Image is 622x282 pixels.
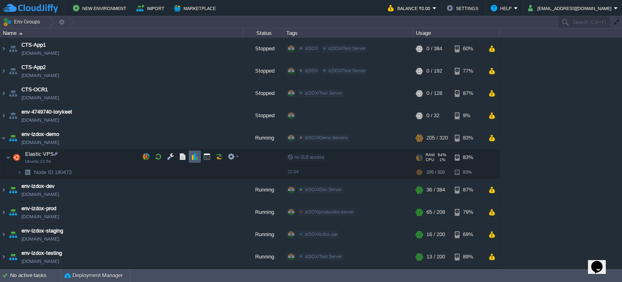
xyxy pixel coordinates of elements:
[7,246,19,268] img: AMDAwAAAACH5BAEAAAAALAAAAAABAAEAAAICRAEAOw==
[21,86,48,94] a: CTS-OCR1
[7,201,19,223] img: AMDAwAAAACH5BAEAAAAALAAAAAABAAEAAAICRAEAOw==
[0,201,7,223] img: AMDAwAAAACH5BAEAAAAALAAAAAABAAEAAAICRAEAOw==
[243,246,284,268] div: Running
[447,3,481,13] button: Settings
[0,224,7,245] img: AMDAwAAAACH5BAEAAAAALAAAAAABAAEAAAICRAEAOw==
[3,3,58,13] img: CloudJiffy
[21,116,59,124] span: [DOMAIN_NAME]
[24,151,55,157] span: Elastic VPS
[455,166,481,179] div: 83%
[7,127,19,149] img: AMDAwAAAACH5BAEAAAAALAAAAAABAAEAAAICRAEAOw==
[21,63,46,71] a: CTS-App2
[21,138,59,146] span: [DOMAIN_NAME]
[21,41,46,49] a: CTS-App1
[21,108,72,116] a: env-4749740-lorykeet
[426,179,445,201] div: 36 / 384
[33,169,73,176] a: Node ID:180473
[243,82,284,104] div: Stopped
[426,60,442,82] div: 0 / 192
[438,153,446,157] span: 64%
[305,232,337,237] span: izDOX/izdox-uat
[64,271,123,280] button: Deployment Manager
[33,169,73,176] span: 180473
[305,135,348,140] span: izDOX/Demo Servers
[455,224,481,245] div: 69%
[455,201,481,223] div: 79%
[305,90,342,95] span: izDOX/Test Server
[455,82,481,104] div: 87%
[73,3,129,13] button: New Environment
[437,157,445,162] span: 1%
[21,227,63,235] a: env-izdox-staging
[243,201,284,223] div: Running
[0,105,7,127] img: AMDAwAAAACH5BAEAAAAALAAAAAABAAEAAAICRAEAOw==
[22,166,33,179] img: AMDAwAAAACH5BAEAAAAALAAAAAABAAEAAAICRAEAOw==
[426,201,445,223] div: 65 / 208
[305,187,342,192] span: izDOX/Dev Server
[305,46,318,51] span: izDOX
[21,182,55,190] a: env-izdox-dev
[136,3,167,13] button: Import
[34,169,55,175] span: Node ID:
[426,224,445,245] div: 16 / 200
[7,179,19,201] img: AMDAwAAAACH5BAEAAAAALAAAAAABAAEAAAICRAEAOw==
[426,38,442,60] div: 0 / 384
[388,3,432,13] button: Balance ₹0.00
[243,127,284,149] div: Running
[17,166,22,179] img: AMDAwAAAACH5BAEAAAAALAAAAAABAAEAAAICRAEAOw==
[21,130,59,138] a: env-izdox-demo
[21,205,56,213] a: env-izdox-prod
[3,16,43,28] button: Env Groups
[455,105,481,127] div: 9%
[10,269,61,282] div: No active tasks
[0,127,7,149] img: AMDAwAAAACH5BAEAAAAALAAAAAABAAEAAAICRAEAOw==
[455,246,481,268] div: 89%
[25,159,51,164] span: Ubuntu 22.04
[19,32,23,34] img: AMDAwAAAACH5BAEAAAAALAAAAAABAAEAAAICRAEAOw==
[0,82,7,104] img: AMDAwAAAACH5BAEAAAAALAAAAAABAAEAAAICRAEAOw==
[21,71,59,80] span: [DOMAIN_NAME]
[0,60,7,82] img: AMDAwAAAACH5BAEAAAAALAAAAAABAAEAAAICRAEAOw==
[0,179,7,201] img: AMDAwAAAACH5BAEAAAAALAAAAAABAAEAAAICRAEAOw==
[21,249,62,257] a: env-izdox-testing
[455,38,481,60] div: 60%
[588,250,614,274] iframe: chat widget
[243,105,284,127] div: Stopped
[455,127,481,149] div: 83%
[328,68,366,73] span: izDOX/Test Server
[426,105,439,127] div: 0 / 32
[1,28,243,38] div: Name
[174,3,218,13] button: Marketplace
[414,28,499,38] div: Usage
[426,82,442,104] div: 0 / 128
[21,213,59,221] span: [DOMAIN_NAME]
[7,105,19,127] img: AMDAwAAAACH5BAEAAAAALAAAAAABAAEAAAICRAEAOw==
[455,149,481,166] div: 83%
[7,82,19,104] img: AMDAwAAAACH5BAEAAAAALAAAAAABAAEAAAICRAEAOw==
[305,209,354,214] span: izDOX/production server
[455,179,481,201] div: 87%
[24,151,55,157] a: Elastic VPSUbuntu 22.04
[426,153,435,157] span: RAM
[426,127,448,149] div: 205 / 320
[243,224,284,245] div: Running
[6,149,11,166] img: AMDAwAAAACH5BAEAAAAALAAAAAABAAEAAAICRAEAOw==
[305,68,318,73] span: izDOX
[426,157,434,162] span: CPU
[305,254,342,259] span: izDOX/Test Server
[243,60,284,82] div: Stopped
[288,155,324,159] span: no SLB access
[0,38,7,60] img: AMDAwAAAACH5BAEAAAAALAAAAAABAAEAAAICRAEAOw==
[7,60,19,82] img: AMDAwAAAACH5BAEAAAAALAAAAAABAAEAAAICRAEAOw==
[21,49,59,57] span: [DOMAIN_NAME]
[528,3,614,13] button: [EMAIL_ADDRESS][DOMAIN_NAME]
